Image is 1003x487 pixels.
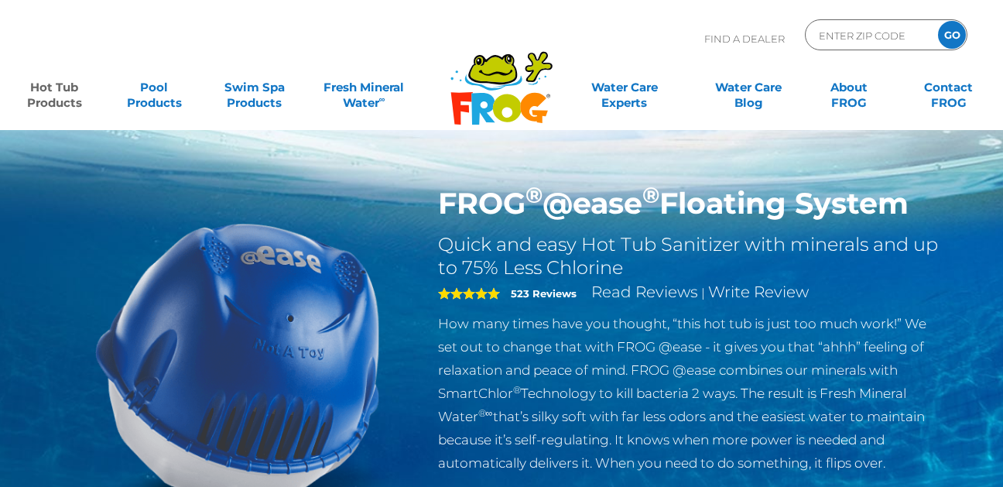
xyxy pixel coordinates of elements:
a: Hot TubProducts [15,72,93,103]
sup: ® [525,181,543,208]
sup: ®∞ [478,407,493,419]
strong: 523 Reviews [511,287,577,300]
span: | [701,286,705,300]
sup: ∞ [379,94,385,105]
sup: ® [513,384,521,396]
a: PoolProducts [115,72,193,103]
h2: Quick and easy Hot Tub Sanitizer with minerals and up to 75% Less Chlorine [438,233,943,280]
input: GO [938,21,966,49]
h1: FROG @ease Floating System [438,186,943,221]
a: Water CareExperts [561,72,687,103]
a: Read Reviews [591,283,698,301]
p: How many times have you thought, “this hot tub is just too much work!” We set out to change that ... [438,312,943,475]
a: Swim SpaProducts [215,72,293,103]
a: ContactFROG [910,72,988,103]
sup: ® [642,181,659,208]
a: Water CareBlog [710,72,787,103]
a: Fresh MineralWater∞ [316,72,413,103]
a: AboutFROG [810,72,887,103]
span: 5 [438,287,500,300]
p: Find A Dealer [704,19,785,58]
img: Frog Products Logo [442,31,561,125]
a: Write Review [708,283,809,301]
